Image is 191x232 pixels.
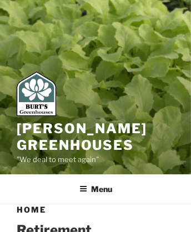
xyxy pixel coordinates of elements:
[72,175,120,203] button: Menu
[17,72,56,116] img: Burt's Greenhouses
[17,204,174,215] h1: Home
[17,120,147,153] a: [PERSON_NAME] Greenhouses
[17,154,174,166] p: "We deal to meet again"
